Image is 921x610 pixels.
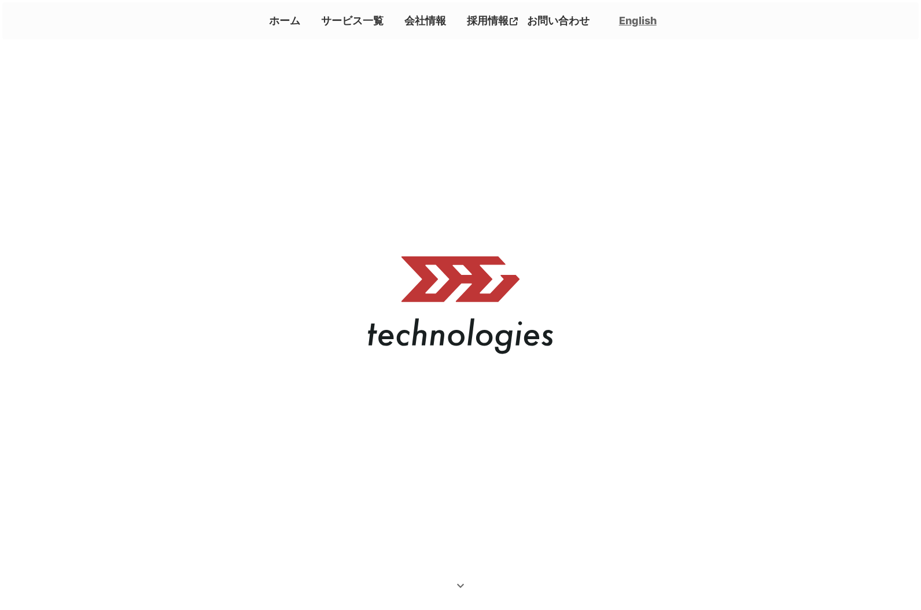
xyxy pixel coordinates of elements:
[264,11,305,30] a: ホーム
[368,256,553,354] img: メインロゴ
[619,13,657,28] a: English
[522,11,594,30] a: お問い合わせ
[316,11,388,30] a: サービス一覧
[462,11,522,30] a: 採用情報
[462,11,510,30] p: 採用情報
[454,579,467,593] i: keyboard_arrow_down
[400,11,451,30] a: 会社情報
